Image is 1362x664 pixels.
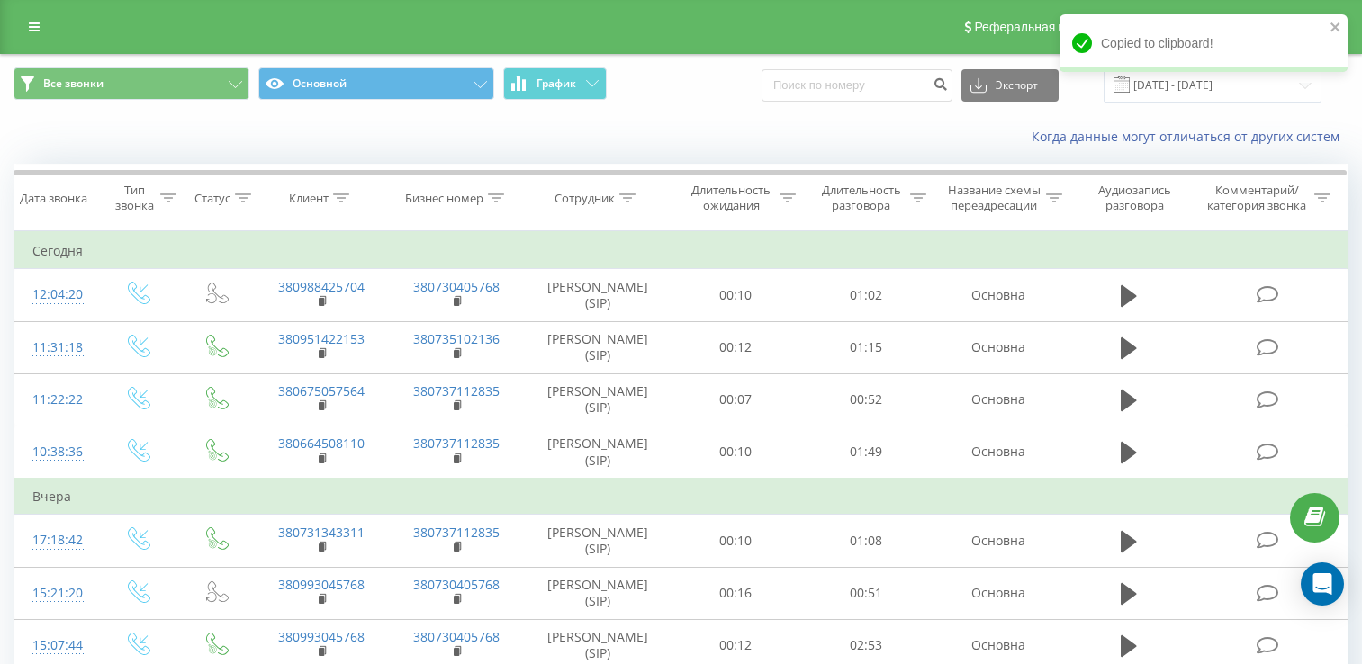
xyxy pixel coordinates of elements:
span: Все звонки [43,76,104,91]
td: Вчера [14,479,1348,515]
a: 380737112835 [413,435,500,452]
td: 00:10 [671,269,801,321]
a: 380993045768 [278,628,365,645]
a: 380993045768 [278,576,365,593]
td: [PERSON_NAME] (SIP) [525,269,671,321]
td: Основна [931,269,1066,321]
td: [PERSON_NAME] (SIP) [525,426,671,479]
td: Основна [931,515,1066,567]
div: Тип звонка [113,183,156,213]
a: 380730405768 [413,628,500,645]
button: Все звонки [14,67,249,100]
td: 01:15 [800,321,931,373]
span: Реферальная программа [974,20,1122,34]
div: Дата звонка [20,191,87,206]
td: 00:51 [800,567,931,619]
div: 11:31:18 [32,330,79,365]
input: Поиск по номеру [762,69,952,102]
div: 15:07:44 [32,628,79,663]
td: Основна [931,426,1066,479]
td: 00:16 [671,567,801,619]
button: График [503,67,607,100]
button: Основной [258,67,494,100]
td: 00:52 [800,373,931,426]
td: Основна [931,321,1066,373]
div: Клиент [289,191,329,206]
td: 00:12 [671,321,801,373]
div: Длительность ожидания [687,183,776,213]
td: Основна [931,567,1066,619]
td: [PERSON_NAME] (SIP) [525,321,671,373]
a: 380735102136 [413,330,500,347]
div: 17:18:42 [32,523,79,558]
a: 380951422153 [278,330,365,347]
div: Аудиозапись разговора [1083,183,1187,213]
div: Статус [194,191,230,206]
td: Сегодня [14,233,1348,269]
td: 00:10 [671,515,801,567]
td: 00:10 [671,426,801,479]
td: 01:49 [800,426,931,479]
div: Сотрудник [555,191,615,206]
div: Open Intercom Messenger [1301,562,1344,606]
td: 01:02 [800,269,931,321]
div: Название схемы переадресации [947,183,1042,213]
td: 01:08 [800,515,931,567]
a: 380731343311 [278,524,365,541]
div: 12:04:20 [32,277,79,312]
div: Длительность разговора [816,183,906,213]
td: [PERSON_NAME] (SIP) [525,373,671,426]
td: 00:07 [671,373,801,426]
button: Экспорт [961,69,1059,102]
a: 380737112835 [413,382,500,399]
td: Основна [931,373,1066,426]
a: Когда данные могут отличаться от других систем [1032,128,1348,145]
a: 380737112835 [413,524,500,541]
a: 380730405768 [413,576,500,593]
a: 380730405768 [413,278,500,295]
div: Бизнес номер [405,191,483,206]
td: [PERSON_NAME] (SIP) [525,515,671,567]
div: 10:38:36 [32,435,79,470]
div: Copied to clipboard! [1060,14,1348,72]
button: close [1330,20,1342,37]
a: 380675057564 [278,382,365,399]
a: 380988425704 [278,278,365,295]
div: 11:22:22 [32,382,79,417]
a: 380664508110 [278,435,365,452]
span: График [537,77,576,90]
div: Комментарий/категория звонка [1204,183,1310,213]
td: [PERSON_NAME] (SIP) [525,567,671,619]
div: 15:21:20 [32,576,79,611]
